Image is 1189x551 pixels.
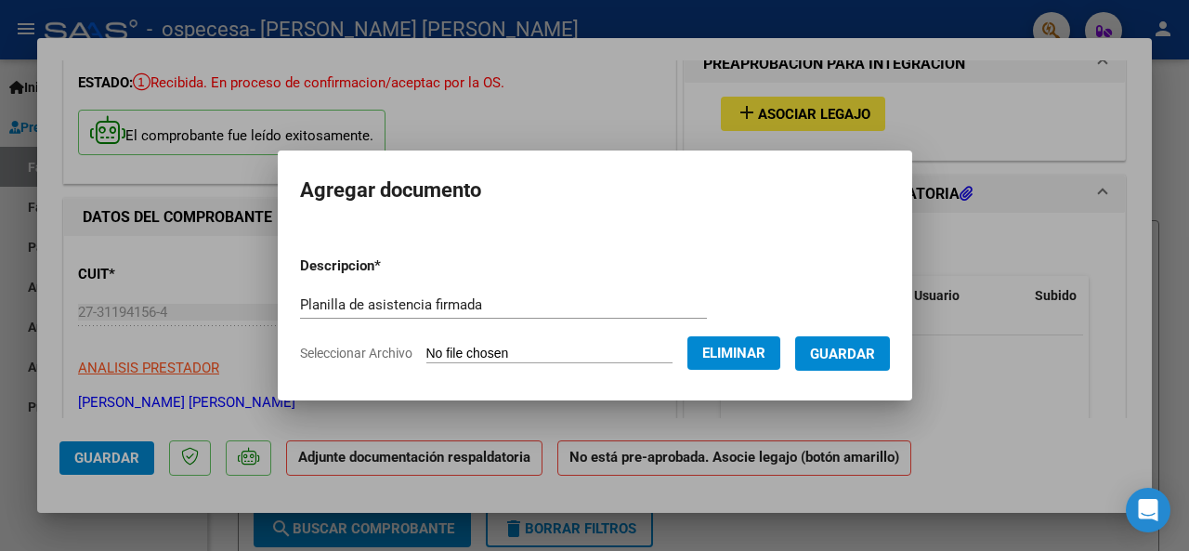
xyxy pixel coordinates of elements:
div: Open Intercom Messenger [1126,488,1170,532]
span: Guardar [810,346,875,362]
span: Seleccionar Archivo [300,346,412,361]
button: Guardar [795,336,890,371]
button: Eliminar [687,336,780,370]
h2: Agregar documento [300,173,890,208]
p: Descripcion [300,256,477,277]
span: Eliminar [702,345,765,361]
